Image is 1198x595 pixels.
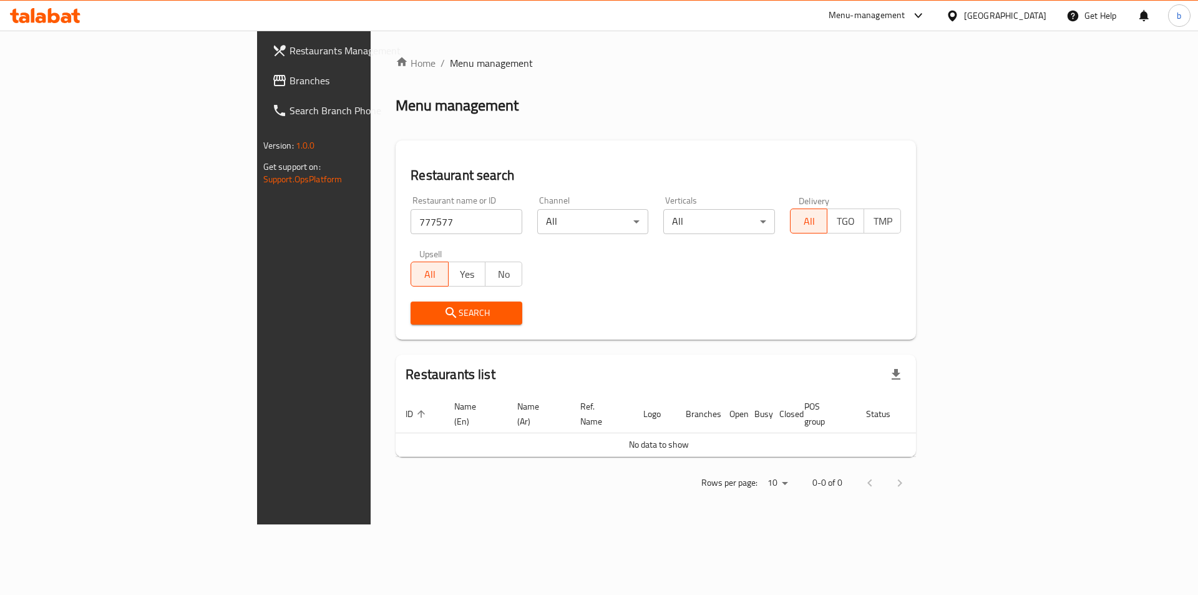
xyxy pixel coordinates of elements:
[633,395,676,433] th: Logo
[263,159,321,175] span: Get support on:
[290,103,447,118] span: Search Branch Phone
[490,265,517,283] span: No
[796,212,822,230] span: All
[419,249,442,258] label: Upsell
[290,43,447,58] span: Restaurants Management
[406,406,429,421] span: ID
[676,395,719,433] th: Branches
[744,395,769,433] th: Busy
[866,406,907,421] span: Status
[663,209,775,234] div: All
[396,56,916,71] nav: breadcrumb
[864,209,901,234] button: TMP
[799,196,830,205] label: Delivery
[769,395,794,433] th: Closed
[829,8,905,23] div: Menu-management
[812,475,842,491] p: 0-0 of 0
[411,302,522,325] button: Search
[537,209,649,234] div: All
[396,96,519,116] h2: Menu management
[719,395,744,433] th: Open
[411,209,522,234] input: Search for restaurant name or ID..
[262,66,457,96] a: Branches
[262,36,457,66] a: Restaurants Management
[964,9,1046,22] div: [GEOGRAPHIC_DATA]
[580,399,618,429] span: Ref. Name
[411,166,901,185] h2: Restaurant search
[485,262,522,287] button: No
[1177,9,1181,22] span: b
[290,73,447,88] span: Branches
[701,475,757,491] p: Rows per page:
[263,171,343,187] a: Support.OpsPlatform
[416,265,443,283] span: All
[262,96,457,125] a: Search Branch Phone
[454,399,492,429] span: Name (En)
[762,474,792,493] div: Rows per page:
[450,56,533,71] span: Menu management
[629,436,689,453] span: No data to show
[832,212,859,230] span: TGO
[263,137,294,154] span: Version:
[881,360,911,390] div: Export file
[421,305,512,321] span: Search
[454,265,480,283] span: Yes
[296,137,315,154] span: 1.0.0
[827,209,864,234] button: TGO
[396,395,965,457] table: enhanced table
[406,365,495,384] h2: Restaurants list
[411,262,448,287] button: All
[448,262,485,287] button: Yes
[804,399,841,429] span: POS group
[517,399,555,429] span: Name (Ar)
[869,212,896,230] span: TMP
[790,209,827,234] button: All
